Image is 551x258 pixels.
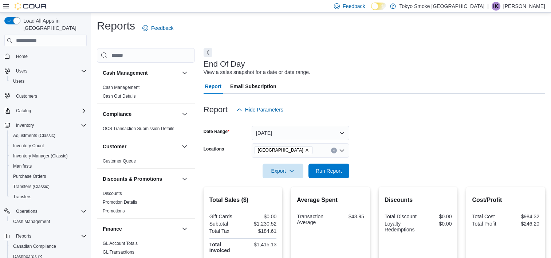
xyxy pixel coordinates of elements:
[103,250,134,255] a: GL Transactions
[297,214,329,225] div: Transaction Average
[420,221,452,227] div: $0.00
[10,152,87,160] span: Inventory Manager (Classic)
[10,192,87,201] span: Transfers
[204,48,212,57] button: Next
[245,106,283,113] span: Hide Parameters
[10,162,87,171] span: Manifests
[339,148,345,153] button: Open list of options
[10,172,87,181] span: Purchase Orders
[97,83,195,103] div: Cash Management
[10,162,35,171] a: Manifests
[297,196,364,204] h2: Average Spent
[10,77,27,86] a: Users
[13,67,30,75] button: Users
[103,191,122,196] a: Discounts
[10,141,87,150] span: Inventory Count
[13,232,87,241] span: Reports
[97,19,135,33] h1: Reports
[97,189,195,218] div: Discounts & Promotions
[1,231,90,241] button: Reports
[103,175,162,183] h3: Discounts & Promotions
[263,164,303,178] button: Export
[472,214,504,219] div: Total Cost
[103,69,179,77] button: Cash Management
[13,153,68,159] span: Inventory Manager (Classic)
[7,76,90,86] button: Users
[10,182,52,191] a: Transfers (Classic)
[103,208,125,214] a: Promotions
[180,175,189,183] button: Discounts & Promotions
[244,221,276,227] div: $1,230.52
[103,200,137,205] a: Promotion Details
[332,214,364,219] div: $43.95
[1,91,90,101] button: Customers
[7,192,90,202] button: Transfers
[507,221,539,227] div: $246.20
[103,158,136,164] span: Customer Queue
[103,143,179,150] button: Customer
[13,207,40,216] button: Operations
[331,148,337,153] button: Clear input
[7,216,90,227] button: Cash Management
[13,52,31,61] a: Home
[255,146,312,154] span: Mount Pearl Commonwealth
[209,214,241,219] div: Gift Cards
[7,161,90,171] button: Manifests
[204,69,310,76] div: View a sales snapshot for a date or date range.
[204,146,224,152] label: Locations
[103,94,136,99] a: Cash Out Details
[13,207,87,216] span: Operations
[103,159,136,164] a: Customer Queue
[13,243,56,249] span: Canadian Compliance
[13,92,40,101] a: Customers
[180,224,189,233] button: Finance
[10,217,53,226] a: Cash Management
[205,79,221,94] span: Report
[16,108,31,114] span: Catalog
[103,175,179,183] button: Discounts & Promotions
[10,131,58,140] a: Adjustments (Classic)
[180,110,189,118] button: Compliance
[258,146,303,154] span: [GEOGRAPHIC_DATA]
[103,126,174,132] span: OCS Transaction Submission Details
[204,105,228,114] h3: Report
[16,68,27,74] span: Users
[13,121,37,130] button: Inventory
[13,51,87,60] span: Home
[209,242,230,253] strong: Total Invoiced
[13,219,50,224] span: Cash Management
[10,152,71,160] a: Inventory Manager (Classic)
[230,79,276,94] span: Email Subscription
[472,196,539,204] h2: Cost/Profit
[103,249,134,255] span: GL Transactions
[13,184,50,189] span: Transfers (Classic)
[267,164,299,178] span: Export
[244,228,276,234] div: $184.61
[103,69,148,77] h3: Cash Management
[10,242,59,251] a: Canadian Compliance
[13,194,31,200] span: Transfers
[493,2,499,11] span: HC
[13,163,32,169] span: Manifests
[13,143,44,149] span: Inventory Count
[1,51,90,61] button: Home
[7,181,90,192] button: Transfers (Classic)
[1,66,90,76] button: Users
[244,242,276,247] div: $1,415.13
[10,192,34,201] a: Transfers
[385,221,417,232] div: Loyalty Redemptions
[103,110,179,118] button: Compliance
[7,241,90,251] button: Canadian Compliance
[204,60,245,69] h3: End Of Day
[97,157,195,168] div: Customer
[10,242,87,251] span: Canadian Compliance
[487,2,489,11] p: |
[97,124,195,136] div: Compliance
[13,173,46,179] span: Purchase Orders
[385,214,417,219] div: Total Discount
[16,54,28,59] span: Home
[492,2,500,11] div: Heather Chafe
[1,120,90,130] button: Inventory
